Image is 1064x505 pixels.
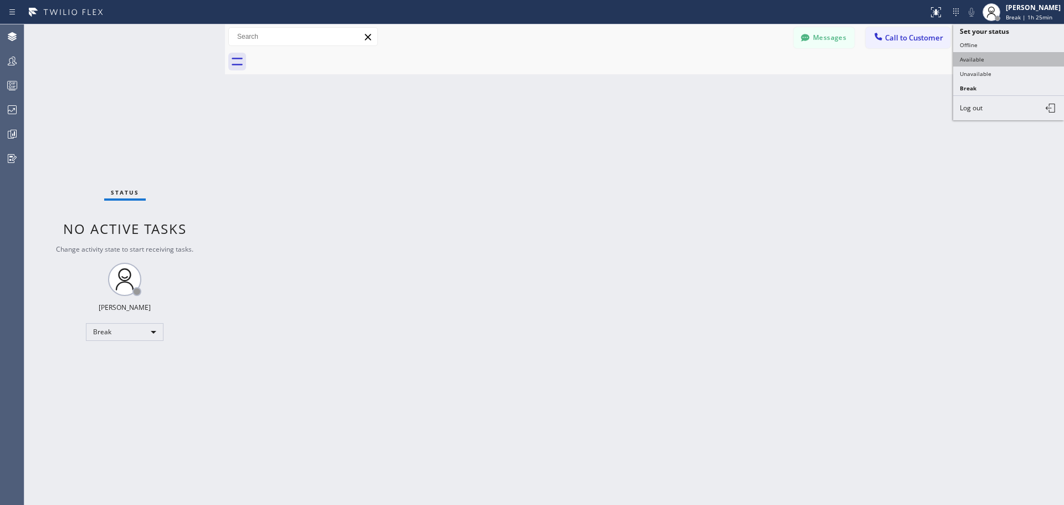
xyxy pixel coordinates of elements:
input: Search [229,28,377,45]
span: No active tasks [63,220,187,238]
div: [PERSON_NAME] [1006,3,1061,12]
span: Change activity state to start receiving tasks. [56,244,193,254]
span: Status [111,188,139,196]
div: Break [86,323,163,341]
button: Mute [964,4,979,20]
span: Break | 1h 25min [1006,13,1052,21]
button: Messages [794,27,855,48]
div: [PERSON_NAME] [99,303,151,312]
button: Call to Customer [866,27,950,48]
span: Call to Customer [885,33,943,43]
